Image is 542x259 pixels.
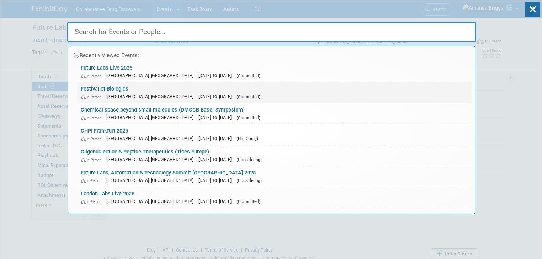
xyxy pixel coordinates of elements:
span: In-Person [81,157,105,162]
span: (Committed) [237,199,260,204]
span: In-Person [81,115,105,120]
span: [DATE] to [DATE] [198,136,235,141]
a: Future Labs Live 2025 In-Person [GEOGRAPHIC_DATA], [GEOGRAPHIC_DATA] [DATE] to [DATE] (Committed) [77,61,472,82]
span: In-Person [81,74,105,78]
span: (Not Going) [237,136,258,141]
a: Oligonucleotide & Peptide Therapeutics (Tides Europe) In-Person [GEOGRAPHIC_DATA], [GEOGRAPHIC_DA... [77,145,472,166]
span: [GEOGRAPHIC_DATA], [GEOGRAPHIC_DATA] [106,178,197,183]
a: London Labs Live 2026 In-Person [GEOGRAPHIC_DATA], [GEOGRAPHIC_DATA] [DATE] to [DATE] (Committed) [77,187,472,208]
span: [DATE] to [DATE] [198,178,235,183]
span: [DATE] to [DATE] [198,115,235,120]
a: Future Labs, Automation & Technology Summit [GEOGRAPHIC_DATA] 2025 In-Person [GEOGRAPHIC_DATA], [... [77,166,472,187]
div: Recently Viewed Events: [72,46,472,61]
a: CHPI Frankfurt 2025 In-Person [GEOGRAPHIC_DATA], [GEOGRAPHIC_DATA] [DATE] to [DATE] (Not Going) [77,124,472,145]
a: Festival of Biologics In-Person [GEOGRAPHIC_DATA], [GEOGRAPHIC_DATA] [DATE] to [DATE] (Committed) [77,82,472,103]
span: (Committed) [237,73,260,78]
span: [DATE] to [DATE] [198,199,235,204]
span: [GEOGRAPHIC_DATA], [GEOGRAPHIC_DATA] [106,157,197,162]
span: (Committed) [237,115,260,120]
span: In-Person [81,95,105,99]
span: In-Person [81,199,105,204]
span: [GEOGRAPHIC_DATA], [GEOGRAPHIC_DATA] [106,136,197,141]
input: Search for Events or People... [67,22,476,42]
span: [GEOGRAPHIC_DATA], [GEOGRAPHIC_DATA] [106,199,197,204]
a: Chemical space beyond small molecules (DMCCB Basel Symposium) In-Person [GEOGRAPHIC_DATA], [GEOGR... [77,103,472,124]
span: (Considering) [237,157,262,162]
span: [GEOGRAPHIC_DATA], [GEOGRAPHIC_DATA] [106,94,197,99]
span: [GEOGRAPHIC_DATA], [GEOGRAPHIC_DATA] [106,73,197,78]
span: In-Person [81,136,105,141]
span: [DATE] to [DATE] [198,73,235,78]
span: (Committed) [237,94,260,99]
span: [DATE] to [DATE] [198,94,235,99]
span: (Considering) [237,178,262,183]
span: [GEOGRAPHIC_DATA], [GEOGRAPHIC_DATA] [106,115,197,120]
span: In-Person [81,178,105,183]
span: [DATE] to [DATE] [198,157,235,162]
